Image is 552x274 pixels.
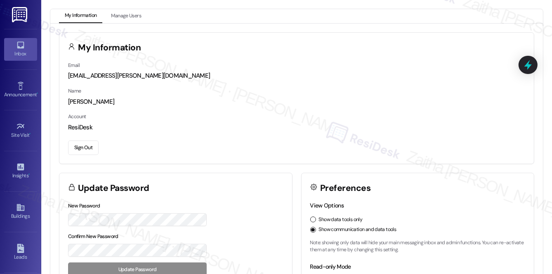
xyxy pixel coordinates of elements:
p: Note: showing only data will hide your main messaging inbox and admin functions. You can re-activ... [310,239,526,254]
label: New Password [68,203,100,209]
span: • [30,131,31,137]
label: Show data tools only [319,216,363,224]
button: Manage Users [105,9,147,23]
div: [EMAIL_ADDRESS][PERSON_NAME][DOMAIN_NAME] [68,71,525,80]
a: Insights • [4,160,37,182]
a: Buildings [4,200,37,223]
label: View Options [310,202,344,209]
div: ResiDesk [68,123,525,132]
label: Confirm New Password [68,233,118,240]
a: Inbox [4,38,37,60]
label: Read-only Mode [310,263,351,270]
label: Account [68,113,86,120]
label: Name [68,88,81,94]
label: Show communication and data tools [319,226,396,233]
span: • [37,91,38,96]
button: My Information [59,9,102,23]
a: Site Visit • [4,119,37,142]
div: [PERSON_NAME] [68,98,525,106]
button: Sign Out [68,141,99,155]
span: • [28,172,30,177]
img: ResiDesk Logo [12,7,29,22]
a: Leads [4,241,37,264]
label: Email [68,62,80,69]
h3: Preferences [320,184,370,193]
h3: Update Password [78,184,149,193]
h3: My Information [78,43,141,52]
